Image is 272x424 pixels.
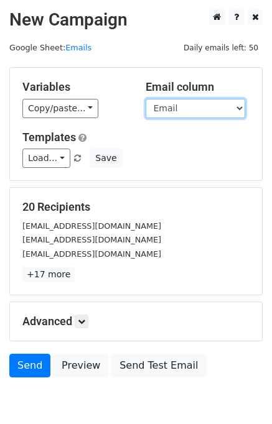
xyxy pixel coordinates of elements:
a: +17 more [22,267,75,282]
a: Copy/paste... [22,99,98,118]
a: Preview [54,354,108,377]
iframe: Chat Widget [210,364,272,424]
a: Send Test Email [111,354,206,377]
small: [EMAIL_ADDRESS][DOMAIN_NAME] [22,235,161,244]
a: Load... [22,149,70,168]
h5: Advanced [22,315,250,328]
h5: Variables [22,80,127,94]
span: Daily emails left: 50 [179,41,263,55]
a: Emails [65,43,91,52]
small: [EMAIL_ADDRESS][DOMAIN_NAME] [22,249,161,259]
h5: Email column [146,80,250,94]
small: Google Sheet: [9,43,91,52]
button: Save [90,149,122,168]
a: Templates [22,131,76,144]
h5: 20 Recipients [22,200,250,214]
small: [EMAIL_ADDRESS][DOMAIN_NAME] [22,221,161,231]
h2: New Campaign [9,9,263,30]
a: Daily emails left: 50 [179,43,263,52]
a: Send [9,354,50,377]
